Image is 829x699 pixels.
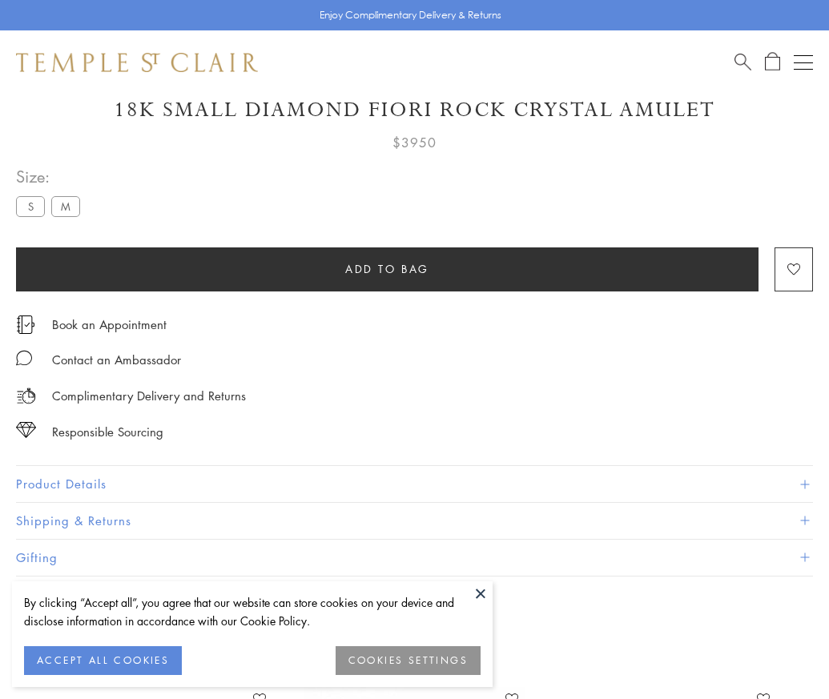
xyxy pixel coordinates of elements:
button: COOKIES SETTINGS [336,646,481,675]
button: Open navigation [794,53,813,72]
img: icon_sourcing.svg [16,422,36,438]
span: Add to bag [345,260,429,278]
img: Temple St. Clair [16,53,258,72]
a: Search [734,52,751,72]
button: Product Details [16,466,813,502]
div: Contact an Ambassador [52,350,181,370]
label: M [51,196,80,216]
button: Add to bag [16,247,759,291]
button: Gifting [16,540,813,576]
h1: 18K Small Diamond Fiori Rock Crystal Amulet [16,96,813,124]
div: Responsible Sourcing [52,422,163,442]
p: Complimentary Delivery and Returns [52,386,246,406]
img: icon_appointment.svg [16,315,35,334]
label: S [16,196,45,216]
a: Open Shopping Bag [765,52,780,72]
span: Size: [16,163,87,190]
span: $3950 [392,132,437,153]
p: Enjoy Complimentary Delivery & Returns [320,7,501,23]
img: icon_delivery.svg [16,386,36,406]
img: MessageIcon-01_2.svg [16,350,32,366]
a: Book an Appointment [52,315,167,333]
button: ACCEPT ALL COOKIES [24,646,182,675]
button: Shipping & Returns [16,503,813,539]
div: By clicking “Accept all”, you agree that our website can store cookies on your device and disclos... [24,593,481,630]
